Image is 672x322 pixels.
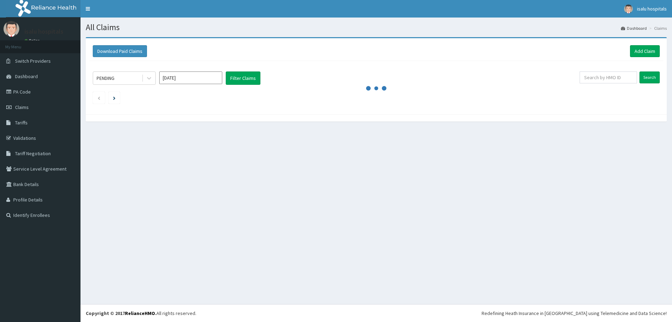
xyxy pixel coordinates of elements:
strong: Copyright © 2017 . [86,310,156,316]
span: Claims [15,104,29,110]
a: Add Claim [630,45,660,57]
span: Dashboard [15,73,38,80]
a: RelianceHMO [125,310,155,316]
a: Dashboard [621,25,647,31]
span: Tariffs [15,119,28,126]
span: isalu hospitals [637,6,667,12]
a: Online [24,38,41,43]
span: Switch Providers [15,58,51,64]
span: Tariff Negotiation [15,150,51,157]
button: Filter Claims [226,71,260,85]
a: Previous page [97,95,100,101]
input: Select Month and Year [159,71,222,84]
img: User Image [3,21,19,37]
li: Claims [647,25,667,31]
input: Search by HMO ID [580,71,637,83]
svg: audio-loading [366,78,387,99]
input: Search [639,71,660,83]
div: PENDING [97,75,114,82]
div: Redefining Heath Insurance in [GEOGRAPHIC_DATA] using Telemedicine and Data Science! [482,310,667,317]
h1: All Claims [86,23,667,32]
button: Download Paid Claims [93,45,147,57]
footer: All rights reserved. [80,304,672,322]
p: isalu hospitals [24,28,63,35]
img: User Image [624,5,633,13]
a: Next page [113,95,115,101]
